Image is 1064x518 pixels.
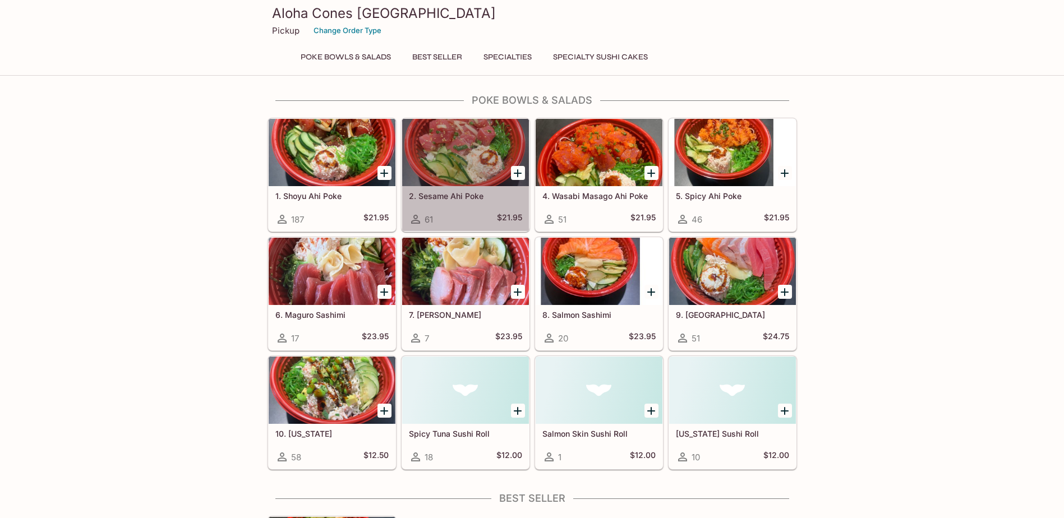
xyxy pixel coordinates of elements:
[406,49,468,65] button: Best Seller
[402,356,529,469] a: Spicy Tuna Sushi Roll18$12.00
[269,119,395,186] div: 1. Shoyu Ahi Poke
[535,118,663,232] a: 4. Wasabi Masago Ahi Poke51$21.95
[644,166,658,180] button: Add 4. Wasabi Masago Ahi Poke
[268,492,797,505] h4: Best Seller
[644,285,658,299] button: Add 8. Salmon Sashimi
[669,237,796,350] a: 9. [GEOGRAPHIC_DATA]51$24.75
[409,310,522,320] h5: 7. [PERSON_NAME]
[497,212,522,226] h5: $21.95
[275,429,389,438] h5: 10. [US_STATE]
[630,212,656,226] h5: $21.95
[272,4,793,22] h3: Aloha Cones [GEOGRAPHIC_DATA]
[535,356,663,469] a: Salmon Skin Sushi Roll1$12.00
[268,356,396,469] a: 10. [US_STATE]58$12.50
[669,357,796,424] div: California Sushi Roll
[511,285,525,299] button: Add 7. Hamachi Sashimi
[377,404,391,418] button: Add 10. California
[425,214,433,225] span: 61
[764,212,789,226] h5: $21.95
[778,285,792,299] button: Add 9. Charashi
[268,118,396,232] a: 1. Shoyu Ahi Poke187$21.95
[778,166,792,180] button: Add 5. Spicy Ahi Poke
[275,310,389,320] h5: 6. Maguro Sashimi
[425,452,433,462] span: 18
[294,49,397,65] button: Poke Bowls & Salads
[362,331,389,345] h5: $23.95
[363,212,389,226] h5: $21.95
[496,450,522,464] h5: $12.00
[377,166,391,180] button: Add 1. Shoyu Ahi Poke
[558,214,566,225] span: 51
[269,357,395,424] div: 10. California
[291,214,304,225] span: 187
[536,119,662,186] div: 4. Wasabi Masago Ahi Poke
[402,118,529,232] a: 2. Sesame Ahi Poke61$21.95
[676,429,789,438] h5: [US_STATE] Sushi Roll
[669,118,796,232] a: 5. Spicy Ahi Poke46$21.95
[542,191,656,201] h5: 4. Wasabi Masago Ahi Poke
[402,357,529,424] div: Spicy Tuna Sushi Roll
[629,331,656,345] h5: $23.95
[275,191,389,201] h5: 1. Shoyu Ahi Poke
[272,25,300,36] p: Pickup
[402,119,529,186] div: 2. Sesame Ahi Poke
[535,237,663,350] a: 8. Salmon Sashimi20$23.95
[291,452,301,462] span: 58
[511,166,525,180] button: Add 2. Sesame Ahi Poke
[363,450,389,464] h5: $12.50
[692,214,702,225] span: 46
[669,356,796,469] a: [US_STATE] Sushi Roll10$12.00
[477,49,538,65] button: Specialties
[692,452,700,462] span: 10
[536,238,662,305] div: 8. Salmon Sashimi
[630,450,656,464] h5: $12.00
[547,49,654,65] button: Specialty Sushi Cakes
[542,429,656,438] h5: Salmon Skin Sushi Roll
[402,238,529,305] div: 7. Hamachi Sashimi
[308,22,386,39] button: Change Order Type
[669,238,796,305] div: 9. Charashi
[558,452,561,462] span: 1
[763,331,789,345] h5: $24.75
[676,191,789,201] h5: 5. Spicy Ahi Poke
[692,333,700,344] span: 51
[778,404,792,418] button: Add California Sushi Roll
[511,404,525,418] button: Add Spicy Tuna Sushi Roll
[425,333,429,344] span: 7
[542,310,656,320] h5: 8. Salmon Sashimi
[377,285,391,299] button: Add 6. Maguro Sashimi
[402,237,529,350] a: 7. [PERSON_NAME]7$23.95
[536,357,662,424] div: Salmon Skin Sushi Roll
[669,119,796,186] div: 5. Spicy Ahi Poke
[268,237,396,350] a: 6. Maguro Sashimi17$23.95
[495,331,522,345] h5: $23.95
[676,310,789,320] h5: 9. [GEOGRAPHIC_DATA]
[291,333,299,344] span: 17
[644,404,658,418] button: Add Salmon Skin Sushi Roll
[558,333,568,344] span: 20
[269,238,395,305] div: 6. Maguro Sashimi
[409,191,522,201] h5: 2. Sesame Ahi Poke
[763,450,789,464] h5: $12.00
[268,94,797,107] h4: Poke Bowls & Salads
[409,429,522,438] h5: Spicy Tuna Sushi Roll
